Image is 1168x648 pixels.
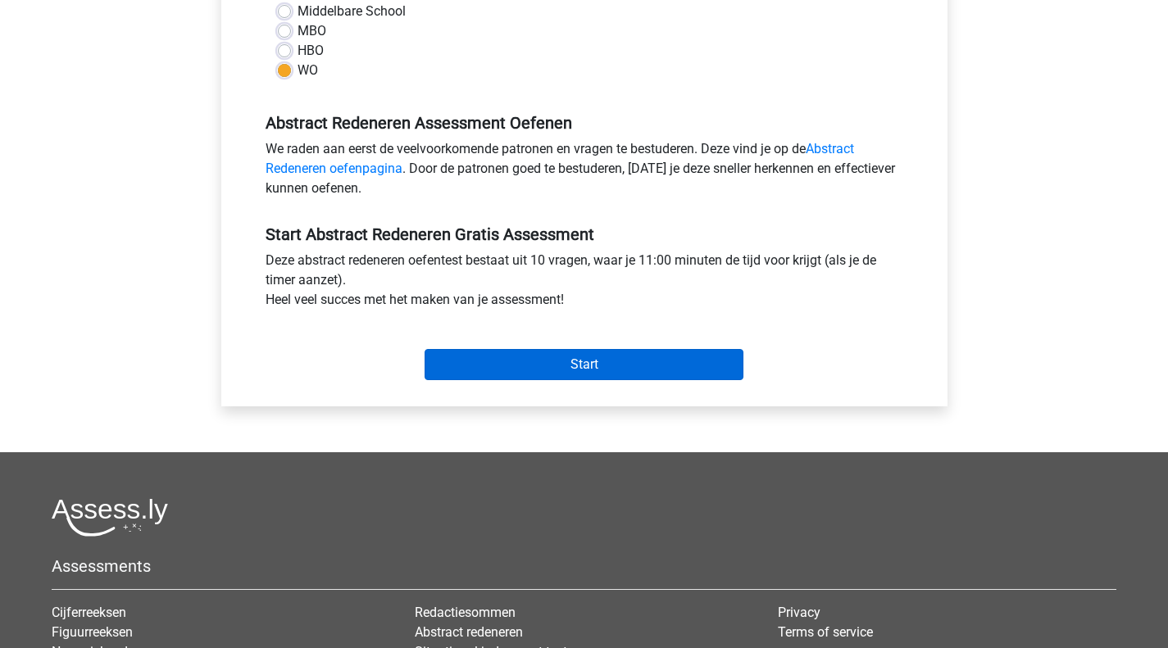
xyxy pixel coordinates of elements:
a: Privacy [778,605,820,620]
a: Cijferreeksen [52,605,126,620]
h5: Assessments [52,556,1116,576]
div: We raden aan eerst de veelvoorkomende patronen en vragen te bestuderen. Deze vind je op de . Door... [253,139,916,205]
div: Deze abstract redeneren oefentest bestaat uit 10 vragen, waar je 11:00 minuten de tijd voor krijg... [253,251,916,316]
a: Terms of service [778,624,873,640]
label: WO [298,61,318,80]
img: Assessly logo [52,498,168,537]
a: Redactiesommen [415,605,516,620]
label: Middelbare School [298,2,406,21]
h5: Abstract Redeneren Assessment Oefenen [266,113,903,133]
input: Start [425,349,743,380]
label: HBO [298,41,324,61]
a: Figuurreeksen [52,624,133,640]
a: Abstract redeneren [415,624,523,640]
label: MBO [298,21,326,41]
h5: Start Abstract Redeneren Gratis Assessment [266,224,903,244]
